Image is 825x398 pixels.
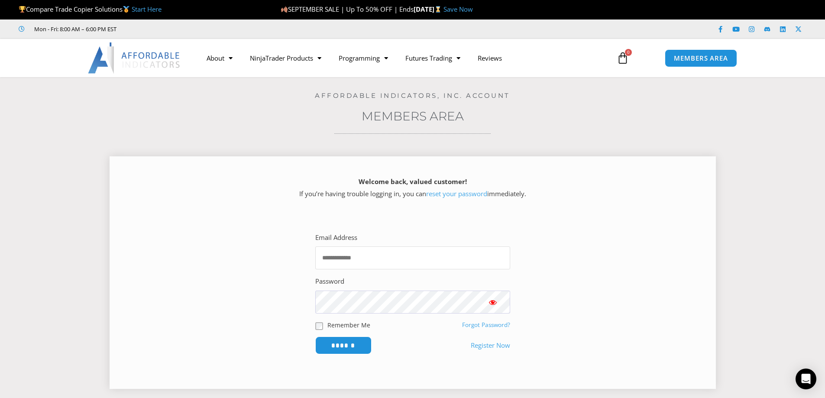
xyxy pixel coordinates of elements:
a: Register Now [471,340,510,352]
a: Start Here [132,5,162,13]
a: 0 [604,45,642,71]
strong: Welcome back, valued customer! [359,177,467,186]
a: reset your password [426,189,487,198]
img: ⌛ [435,6,441,13]
span: SEPTEMBER SALE | Up To 50% OFF | Ends [281,5,414,13]
img: 🥇 [123,6,129,13]
a: Affordable Indicators, Inc. Account [315,91,510,100]
a: Members Area [362,109,464,123]
img: 🏆 [19,6,26,13]
img: LogoAI | Affordable Indicators – NinjaTrader [88,42,181,74]
button: Show password [476,291,510,314]
label: Password [315,275,344,288]
a: About [198,48,241,68]
label: Remember Me [327,320,370,330]
a: Futures Trading [397,48,469,68]
label: Email Address [315,232,357,244]
span: MEMBERS AREA [674,55,728,61]
div: Open Intercom Messenger [796,369,816,389]
a: NinjaTrader Products [241,48,330,68]
a: Reviews [469,48,511,68]
iframe: Customer reviews powered by Trustpilot [129,25,259,33]
span: 0 [625,49,632,56]
a: Forgot Password? [462,321,510,329]
nav: Menu [198,48,607,68]
span: Compare Trade Copier Solutions [19,5,162,13]
span: Mon - Fri: 8:00 AM – 6:00 PM EST [32,24,116,34]
p: If you’re having trouble logging in, you can immediately. [125,176,701,200]
img: 🍂 [281,6,288,13]
a: Programming [330,48,397,68]
strong: [DATE] [414,5,443,13]
a: Save Now [443,5,473,13]
a: MEMBERS AREA [665,49,737,67]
